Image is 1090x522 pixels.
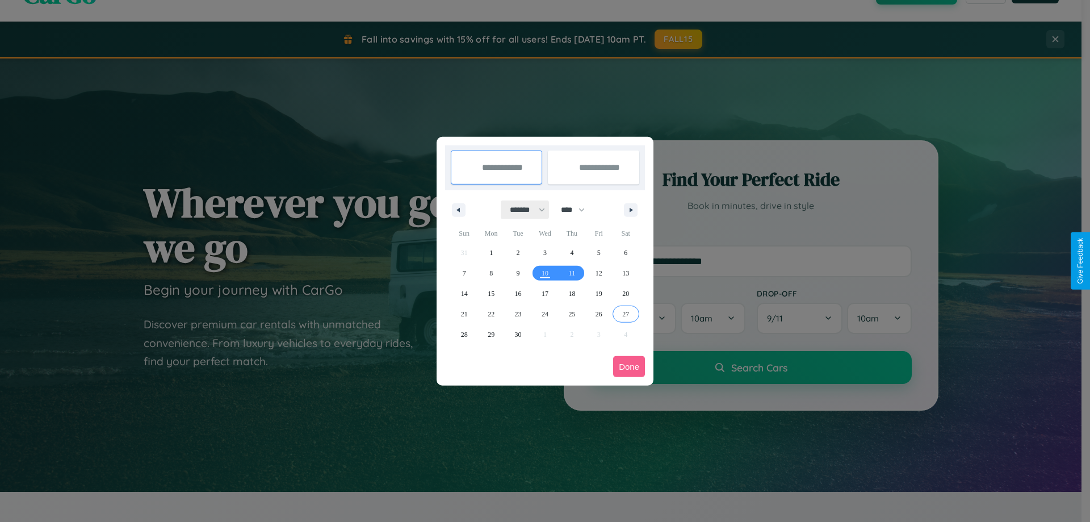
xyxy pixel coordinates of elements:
[505,324,531,345] button: 30
[622,304,629,324] span: 27
[505,263,531,283] button: 9
[542,263,548,283] span: 10
[613,243,639,263] button: 6
[531,263,558,283] button: 10
[477,324,504,345] button: 29
[542,304,548,324] span: 24
[596,263,602,283] span: 12
[451,283,477,304] button: 14
[531,243,558,263] button: 3
[613,356,645,377] button: Done
[505,243,531,263] button: 2
[568,304,575,324] span: 25
[596,304,602,324] span: 26
[477,224,504,243] span: Mon
[489,243,493,263] span: 1
[596,283,602,304] span: 19
[531,283,558,304] button: 17
[517,243,520,263] span: 2
[570,243,573,263] span: 4
[517,263,520,283] span: 9
[569,263,576,283] span: 11
[542,283,548,304] span: 17
[613,283,639,304] button: 20
[622,263,629,283] span: 13
[585,243,612,263] button: 5
[451,324,477,345] button: 28
[613,224,639,243] span: Sat
[505,304,531,324] button: 23
[488,304,494,324] span: 22
[463,263,466,283] span: 7
[505,224,531,243] span: Tue
[622,283,629,304] span: 20
[624,243,627,263] span: 6
[451,263,477,283] button: 7
[613,263,639,283] button: 13
[559,243,585,263] button: 4
[531,224,558,243] span: Wed
[613,304,639,324] button: 27
[585,263,612,283] button: 12
[488,283,494,304] span: 15
[585,283,612,304] button: 19
[559,283,585,304] button: 18
[585,304,612,324] button: 26
[1076,238,1084,284] div: Give Feedback
[477,243,504,263] button: 1
[451,224,477,243] span: Sun
[477,283,504,304] button: 15
[451,304,477,324] button: 21
[515,283,522,304] span: 16
[585,224,612,243] span: Fri
[461,324,468,345] span: 28
[515,304,522,324] span: 23
[559,263,585,283] button: 11
[489,263,493,283] span: 8
[559,224,585,243] span: Thu
[559,304,585,324] button: 25
[477,304,504,324] button: 22
[597,243,601,263] span: 5
[568,283,575,304] span: 18
[477,263,504,283] button: 8
[515,324,522,345] span: 30
[488,324,494,345] span: 29
[461,283,468,304] span: 14
[543,243,547,263] span: 3
[461,304,468,324] span: 21
[505,283,531,304] button: 16
[531,304,558,324] button: 24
